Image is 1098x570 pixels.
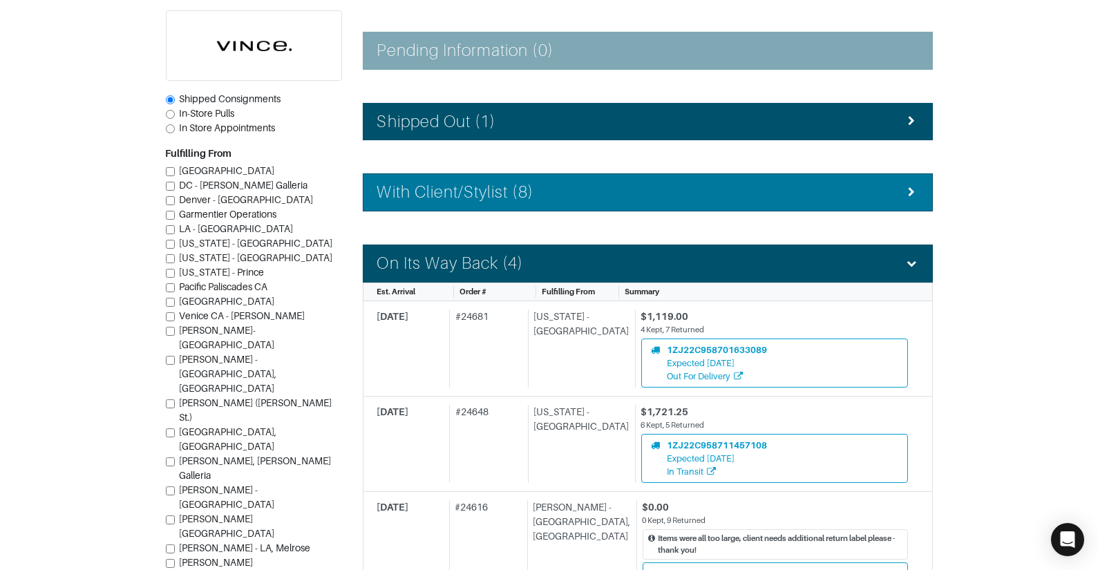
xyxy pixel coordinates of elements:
[667,357,767,370] div: Expected [DATE]
[166,167,175,176] input: [GEOGRAPHIC_DATA]
[641,419,908,431] div: 6 Kept, 5 Returned
[180,267,265,278] span: [US_STATE] - Prince
[180,93,281,104] span: Shipped Consignments
[166,544,175,553] input: [PERSON_NAME] - LA, Melrose
[166,196,175,205] input: Denver - [GEOGRAPHIC_DATA]
[180,238,333,249] span: [US_STATE] - [GEOGRAPHIC_DATA]
[542,287,595,296] span: Fulfilling From
[667,439,767,452] div: 1ZJ22C958711457108
[180,281,268,292] span: Pacific Paliscades CA
[166,457,175,466] input: [PERSON_NAME], [PERSON_NAME] Galleria
[180,108,235,119] span: In-Store Pulls
[641,405,908,419] div: $1,721.25
[166,269,175,278] input: [US_STATE] - Prince
[180,252,333,263] span: [US_STATE] - [GEOGRAPHIC_DATA]
[166,428,175,437] input: [GEOGRAPHIC_DATA], [GEOGRAPHIC_DATA]
[180,426,277,452] span: [GEOGRAPHIC_DATA], [GEOGRAPHIC_DATA]
[180,325,275,350] span: [PERSON_NAME]-[GEOGRAPHIC_DATA]
[1051,523,1084,556] div: Open Intercom Messenger
[166,399,175,408] input: [PERSON_NAME] ([PERSON_NAME] St.)
[166,110,175,119] input: In-Store Pulls
[641,324,908,336] div: 4 Kept, 7 Returned
[180,180,308,191] span: DC - [PERSON_NAME] Galleria
[180,165,275,176] span: [GEOGRAPHIC_DATA]
[180,542,311,553] span: [PERSON_NAME] - LA, Melrose
[377,311,409,322] span: [DATE]
[166,312,175,321] input: Venice CA - [PERSON_NAME]
[166,182,175,191] input: DC - [PERSON_NAME] Galleria
[166,240,175,249] input: [US_STATE] - [GEOGRAPHIC_DATA]
[667,370,767,383] div: Out For Delivery
[377,502,409,513] span: [DATE]
[449,405,522,483] div: # 24648
[166,95,175,104] input: Shipped Consignments
[180,397,332,423] span: [PERSON_NAME] ([PERSON_NAME] St.)
[667,465,767,478] div: In Transit
[377,182,533,202] h4: With Client/Stylist (8)
[166,124,175,133] input: In Store Appointments
[641,339,908,388] a: 1ZJ22C958701633089Expected [DATE]Out For Delivery
[659,533,902,556] div: Items were all too large, client needs additional return label please - thank you!
[667,452,767,465] div: Expected [DATE]
[377,41,553,61] h4: Pending Information (0)
[166,146,232,161] label: Fulfilling From
[180,194,314,205] span: Denver - [GEOGRAPHIC_DATA]
[180,513,275,539] span: [PERSON_NAME][GEOGRAPHIC_DATA]
[166,486,175,495] input: [PERSON_NAME] - [GEOGRAPHIC_DATA]
[166,254,175,263] input: [US_STATE] - [GEOGRAPHIC_DATA]
[377,254,524,274] h4: On Its Way Back (4)
[180,122,276,133] span: In Store Appointments
[166,298,175,307] input: [GEOGRAPHIC_DATA]
[528,405,630,483] div: [US_STATE] - [GEOGRAPHIC_DATA]
[166,211,175,220] input: Garmentier Operations
[166,559,175,568] input: [PERSON_NAME][GEOGRAPHIC_DATA].
[180,209,277,220] span: Garmentier Operations
[180,455,332,481] span: [PERSON_NAME], [PERSON_NAME] Galleria
[377,406,409,417] span: [DATE]
[166,283,175,292] input: Pacific Paliscades CA
[180,484,275,510] span: [PERSON_NAME] - [GEOGRAPHIC_DATA]
[641,434,908,484] a: 1ZJ22C958711457108Expected [DATE]In Transit
[528,310,630,388] div: [US_STATE] - [GEOGRAPHIC_DATA]
[166,225,175,234] input: LA - [GEOGRAPHIC_DATA]
[167,11,341,80] img: cyAkLTq7csKWtL9WARqkkVaF.png
[643,515,908,526] div: 0 Kept, 9 Returned
[377,112,496,132] h4: Shipped Out (1)
[667,343,767,357] div: 1ZJ22C958701633089
[166,327,175,336] input: [PERSON_NAME]-[GEOGRAPHIC_DATA]
[641,310,908,324] div: $1,119.00
[166,515,175,524] input: [PERSON_NAME][GEOGRAPHIC_DATA]
[180,310,305,321] span: Venice CA - [PERSON_NAME]
[377,287,416,296] span: Est. Arrival
[180,223,294,234] span: LA - [GEOGRAPHIC_DATA]
[460,287,486,296] span: Order #
[166,356,175,365] input: [PERSON_NAME] - [GEOGRAPHIC_DATA], [GEOGRAPHIC_DATA]
[180,296,275,307] span: [GEOGRAPHIC_DATA]
[449,310,522,388] div: # 24681
[643,500,908,515] div: $0.00
[180,354,277,394] span: [PERSON_NAME] - [GEOGRAPHIC_DATA], [GEOGRAPHIC_DATA]
[625,287,659,296] span: Summary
